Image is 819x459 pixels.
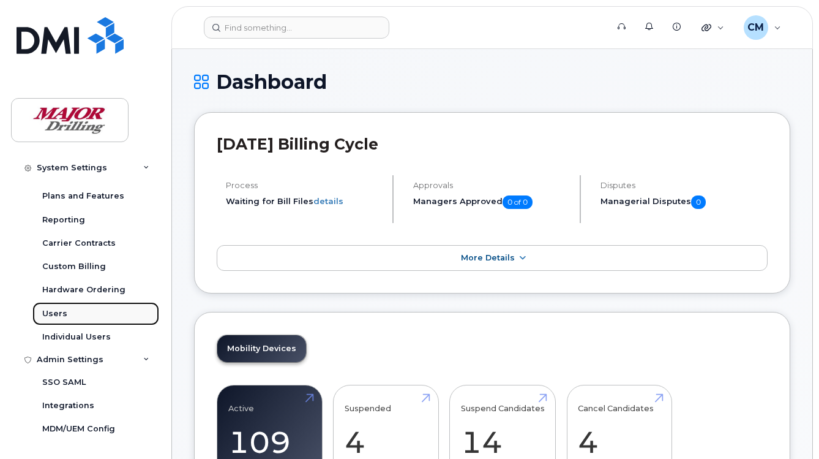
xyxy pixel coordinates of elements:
[313,196,343,206] a: details
[600,195,768,209] h5: Managerial Disputes
[461,253,515,262] span: More Details
[600,181,768,190] h4: Disputes
[194,71,790,93] h1: Dashboard
[217,335,306,362] a: Mobility Devices
[217,135,768,153] h2: [DATE] Billing Cycle
[226,195,382,207] li: Waiting for Bill Files
[691,195,706,209] span: 0
[413,195,569,209] h5: Managers Approved
[503,195,533,209] span: 0 of 0
[413,181,569,190] h4: Approvals
[226,181,382,190] h4: Process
